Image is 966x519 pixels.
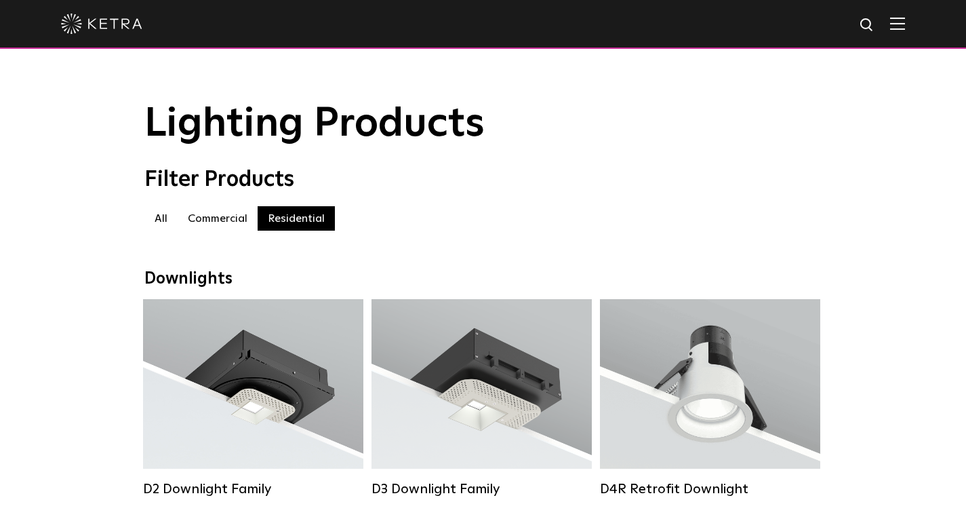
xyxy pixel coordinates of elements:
[144,206,178,231] label: All
[144,167,822,193] div: Filter Products
[61,14,142,34] img: ketra-logo-2019-white
[371,299,592,497] a: D3 Downlight Family Lumen Output:700 / 900 / 1100Colors:White / Black / Silver / Bronze / Paintab...
[890,17,905,30] img: Hamburger%20Nav.svg
[143,299,363,497] a: D2 Downlight Family Lumen Output:1200Colors:White / Black / Gloss Black / Silver / Bronze / Silve...
[178,206,258,231] label: Commercial
[600,299,820,497] a: D4R Retrofit Downlight Lumen Output:800Colors:White / BlackBeam Angles:15° / 25° / 40° / 60°Watta...
[144,104,485,145] span: Lighting Products
[600,481,820,497] div: D4R Retrofit Downlight
[144,269,822,289] div: Downlights
[371,481,592,497] div: D3 Downlight Family
[258,206,335,231] label: Residential
[859,17,876,34] img: search icon
[143,481,363,497] div: D2 Downlight Family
